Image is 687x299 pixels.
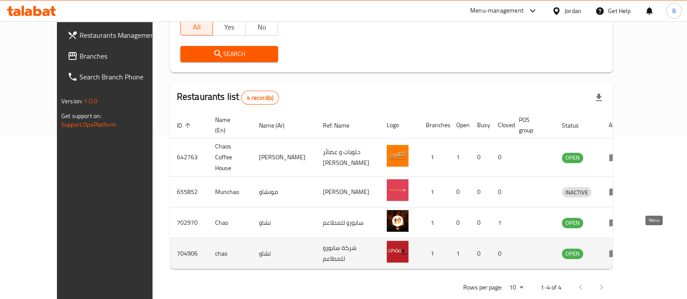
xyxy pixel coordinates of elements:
th: Branches [419,112,449,138]
span: OPEN [562,218,583,228]
button: Search [180,46,278,62]
td: 1 [449,238,470,269]
div: OPEN [562,218,583,228]
span: Name (Ar) [259,120,296,131]
th: Closed [491,112,512,138]
td: chao [208,238,252,269]
div: Jordan [564,6,581,16]
div: Menu [609,187,625,197]
span: No [249,21,275,33]
td: 0 [491,177,512,207]
td: 655852 [170,177,208,207]
a: Restaurants Management [60,25,172,46]
a: Branches [60,46,172,66]
td: 702970 [170,207,208,238]
div: Menu-management [470,6,524,16]
span: Get support on: [61,110,101,122]
img: Munchao [387,179,408,201]
span: Search Branch Phone [80,72,165,82]
td: 0 [470,238,491,269]
span: POS group [519,115,544,135]
td: 704906 [170,238,208,269]
td: [PERSON_NAME] [252,138,316,177]
img: Chao [387,210,408,232]
td: 1 [419,177,449,207]
a: Search Branch Phone [60,66,172,87]
a: Support.OpsPlatform [61,119,116,130]
td: 1 [419,207,449,238]
span: Restaurants Management [80,30,165,40]
div: Menu [609,217,625,228]
td: 1 [491,207,512,238]
span: Branches [80,51,165,61]
td: شركة سابورو للمطاعم [316,238,380,269]
td: Chaos Coffee House [208,138,252,177]
td: 1 [419,238,449,269]
button: Yes [212,18,246,36]
span: 1.0.0 [84,95,97,107]
td: حلويات و عصائر [PERSON_NAME] [316,138,380,177]
td: 642763 [170,138,208,177]
span: INACTIVE [562,187,591,197]
td: 0 [470,177,491,207]
td: 0 [491,238,512,269]
th: Logo [380,112,419,138]
span: 4 record(s) [242,94,279,102]
span: OPEN [562,153,583,163]
td: Chao [208,207,252,238]
span: Version: [61,95,83,107]
div: INACTIVE [562,187,591,197]
p: 1-4 of 4 [541,282,561,293]
button: No [245,18,278,36]
td: Munchao [208,177,252,207]
div: Total records count [241,91,279,105]
td: مونشاو [252,177,316,207]
td: تشاو [252,207,316,238]
span: Yes [216,21,242,33]
span: All [184,21,210,33]
span: Ref. Name [323,120,361,131]
th: Open [449,112,470,138]
td: 0 [470,207,491,238]
p: Rows per page: [463,282,502,293]
span: Search [187,49,271,59]
span: ID [177,120,193,131]
td: 0 [491,138,512,177]
td: [PERSON_NAME] [316,177,380,207]
td: تشاو [252,238,316,269]
img: Chaos Coffee House [387,145,408,167]
td: 1 [419,138,449,177]
div: Rows per page: [506,281,527,294]
button: All [180,18,213,36]
span: Status [562,120,590,131]
div: Export file [588,87,609,108]
td: سابورو للمطاعم [316,207,380,238]
td: 0 [470,138,491,177]
td: 0 [449,207,470,238]
img: chao [387,241,408,263]
td: 1 [449,138,470,177]
th: Action [602,112,632,138]
div: Menu [609,152,625,163]
th: Busy [470,112,491,138]
span: OPEN [562,249,583,259]
span: Name (En) [215,115,242,135]
span: B [672,6,676,16]
table: enhanced table [170,112,632,269]
td: 0 [449,177,470,207]
h2: Restaurants list [177,90,279,105]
